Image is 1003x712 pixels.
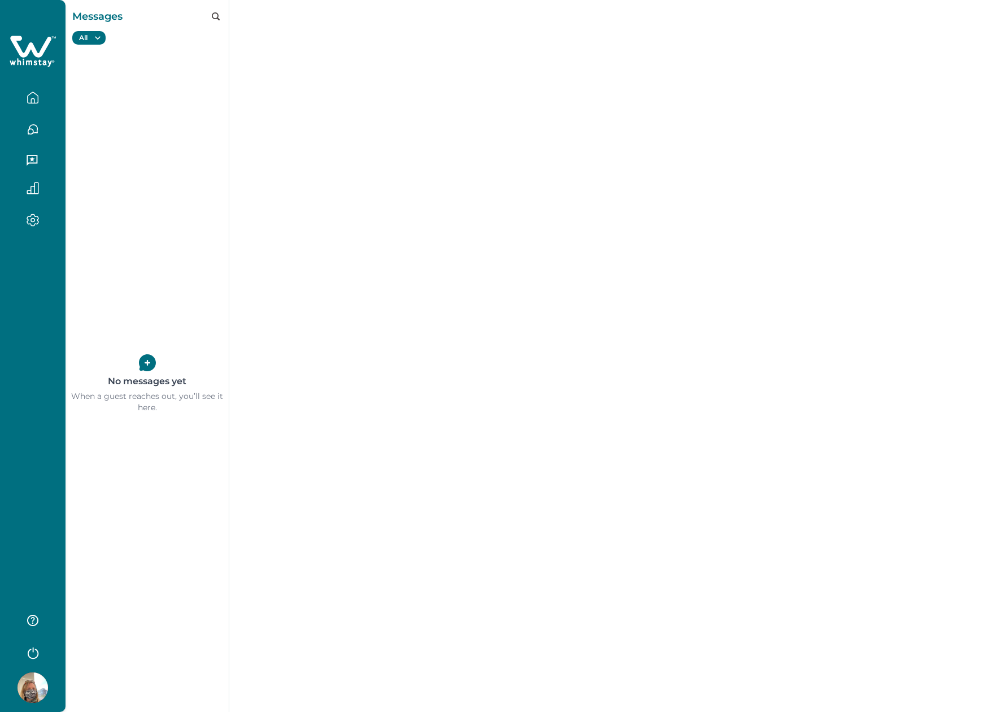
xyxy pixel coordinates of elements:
[72,31,106,45] button: All
[108,371,186,392] p: No messages yet
[212,12,220,20] button: search-icon
[66,391,229,413] p: When a guest reaches out, you’ll see it here.
[72,8,123,25] p: Messages
[18,672,48,703] img: Whimstay Host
